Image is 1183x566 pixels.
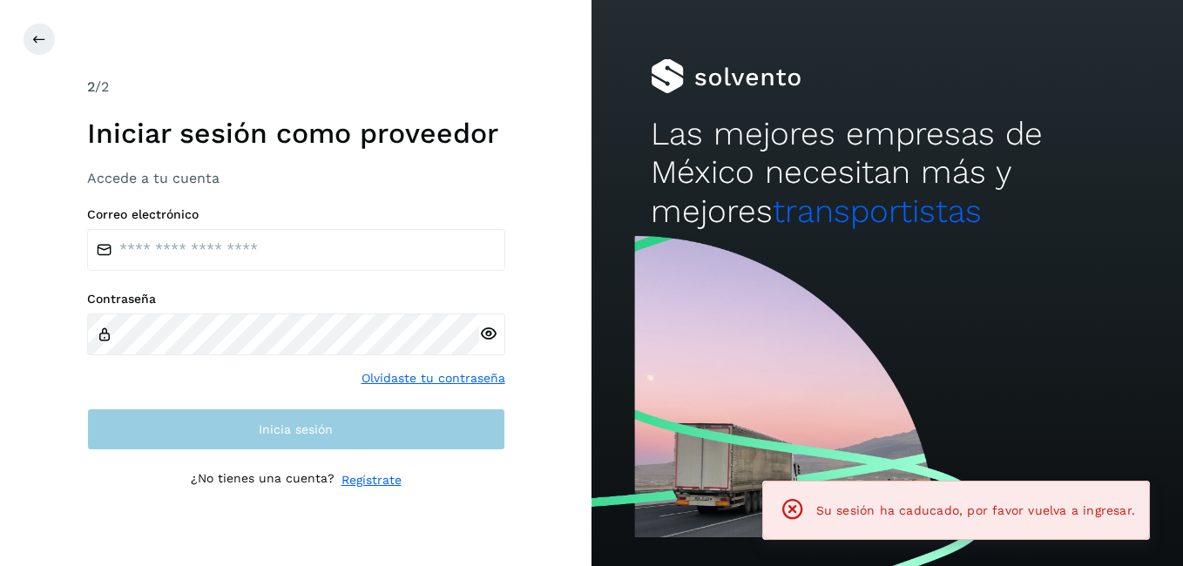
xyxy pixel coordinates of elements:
h3: Accede a tu cuenta [87,170,505,186]
h1: Iniciar sesión como proveedor [87,117,505,150]
span: Inicia sesión [259,423,333,435]
p: ¿No tienes una cuenta? [191,471,335,489]
span: 2 [87,78,95,95]
a: Regístrate [341,471,402,489]
a: Olvidaste tu contraseña [362,369,505,387]
span: Su sesión ha caducado, por favor vuelva a ingresar. [816,503,1135,517]
button: Inicia sesión [87,408,505,450]
label: Contraseña [87,292,505,307]
h2: Las mejores empresas de México necesitan más y mejores [651,115,1124,231]
span: transportistas [773,192,982,230]
div: /2 [87,77,505,98]
label: Correo electrónico [87,207,505,222]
